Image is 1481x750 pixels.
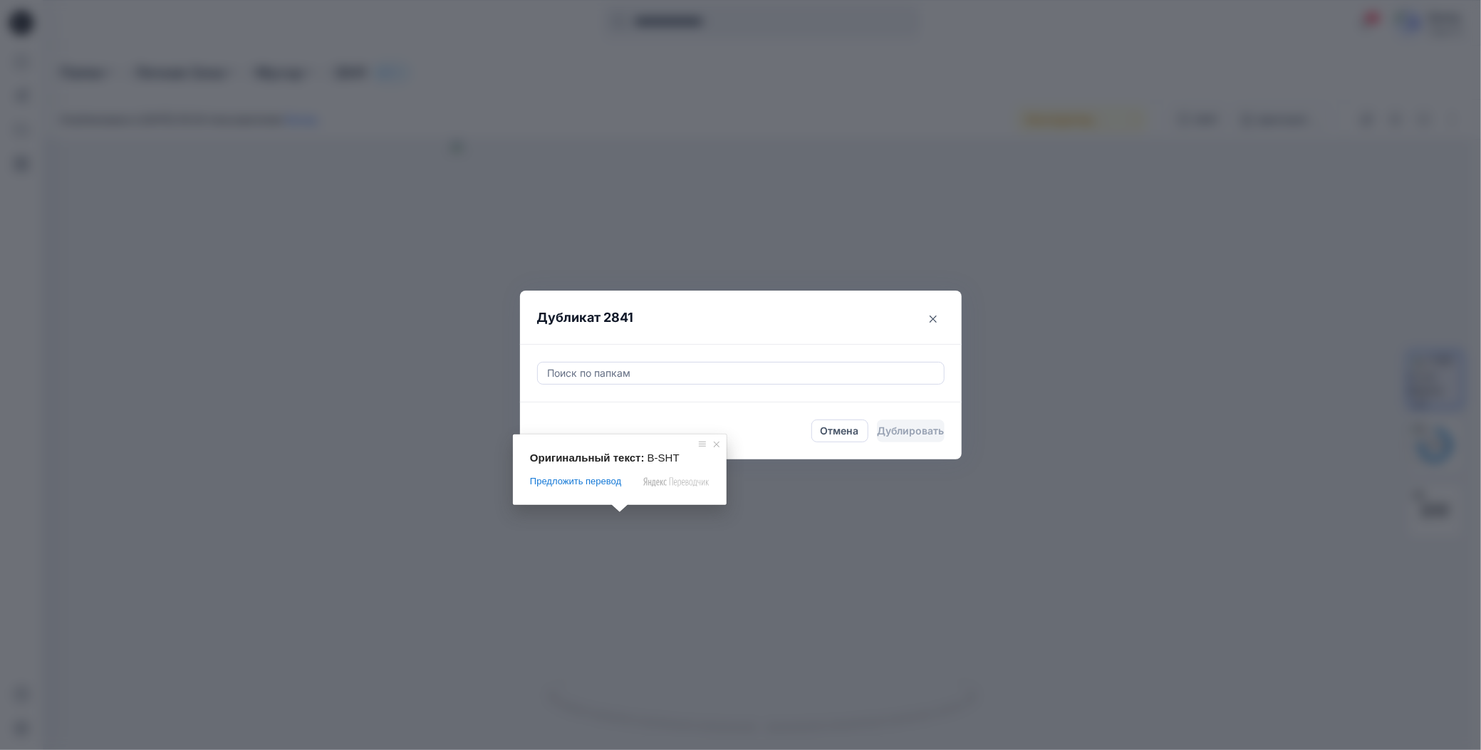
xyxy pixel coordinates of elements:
[537,310,634,325] ya-tr-span: Дубликат 2841
[811,420,868,442] button: Отмена
[821,423,859,439] ya-tr-span: Отмена
[530,475,621,488] span: Предложить перевод
[530,452,645,464] span: Оригинальный текст:
[922,308,945,330] button: Закрыть
[648,452,680,464] span: B-SHT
